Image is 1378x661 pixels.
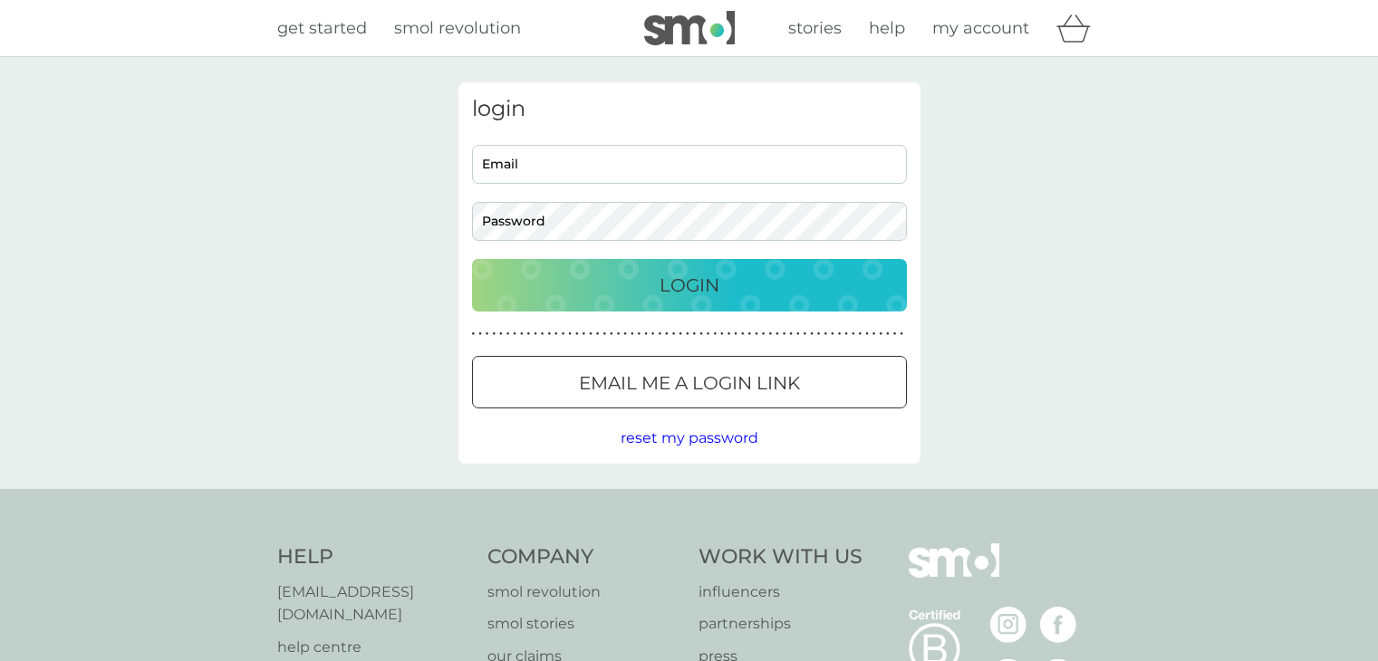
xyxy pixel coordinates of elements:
a: smol stories [487,612,680,636]
p: ● [651,330,655,339]
a: stories [788,15,842,42]
p: ● [672,330,676,339]
p: ● [824,330,827,339]
p: ● [699,330,703,339]
p: ● [831,330,834,339]
h4: Work With Us [699,543,862,571]
h3: login [472,96,907,122]
p: ● [783,330,786,339]
a: partnerships [699,612,862,636]
p: ● [893,330,897,339]
p: ● [623,330,627,339]
p: ● [527,330,531,339]
p: ● [879,330,882,339]
p: ● [796,330,800,339]
p: ● [713,330,717,339]
a: get started [277,15,367,42]
p: ● [720,330,724,339]
p: ● [728,330,731,339]
p: ● [534,330,537,339]
p: ● [596,330,600,339]
span: smol revolution [394,18,521,38]
p: ● [810,330,814,339]
h4: Help [277,543,470,571]
p: ● [638,330,641,339]
p: ● [568,330,572,339]
p: ● [817,330,821,339]
p: ● [513,330,516,339]
p: ● [617,330,621,339]
p: ● [872,330,876,339]
p: ● [762,330,766,339]
p: ● [776,330,779,339]
a: influencers [699,580,862,604]
p: ● [859,330,862,339]
h4: Company [487,543,680,571]
span: stories [788,18,842,38]
p: ● [838,330,842,339]
p: ● [492,330,496,339]
span: help [869,18,905,38]
p: ● [865,330,869,339]
p: ● [562,330,565,339]
p: ● [610,330,613,339]
p: ● [789,330,793,339]
img: smol [644,11,735,45]
p: ● [679,330,682,339]
p: ● [900,330,903,339]
p: ● [693,330,697,339]
button: reset my password [621,426,758,450]
button: Login [472,259,907,311]
p: ● [499,330,503,339]
span: get started [277,18,367,38]
a: [EMAIL_ADDRESS][DOMAIN_NAME] [277,580,470,627]
img: visit the smol Facebook page [1040,607,1076,643]
p: ● [506,330,510,339]
p: ● [478,330,482,339]
p: ● [734,330,737,339]
p: ● [665,330,669,339]
a: my account [932,15,1029,42]
p: ● [844,330,848,339]
p: ● [547,330,551,339]
p: ● [658,330,661,339]
button: Email me a login link [472,356,907,408]
p: ● [486,330,489,339]
div: basket [1056,10,1102,46]
a: help centre [277,636,470,659]
p: ● [707,330,710,339]
span: my account [932,18,1029,38]
p: ● [554,330,558,339]
img: smol [909,543,999,605]
p: ● [583,330,586,339]
p: ● [644,330,648,339]
a: smol revolution [394,15,521,42]
img: visit the smol Instagram page [990,607,1026,643]
p: ● [748,330,752,339]
p: Email me a login link [579,369,800,398]
p: ● [602,330,606,339]
p: ● [755,330,758,339]
p: ● [520,330,524,339]
p: ● [472,330,476,339]
p: ● [686,330,689,339]
span: reset my password [621,429,758,446]
p: ● [886,330,890,339]
p: ● [631,330,634,339]
p: ● [541,330,544,339]
p: ● [768,330,772,339]
p: ● [589,330,593,339]
a: help [869,15,905,42]
p: ● [741,330,745,339]
p: Login [660,271,719,300]
a: smol revolution [487,580,680,604]
p: ● [852,330,855,339]
p: ● [804,330,807,339]
p: ● [575,330,579,339]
